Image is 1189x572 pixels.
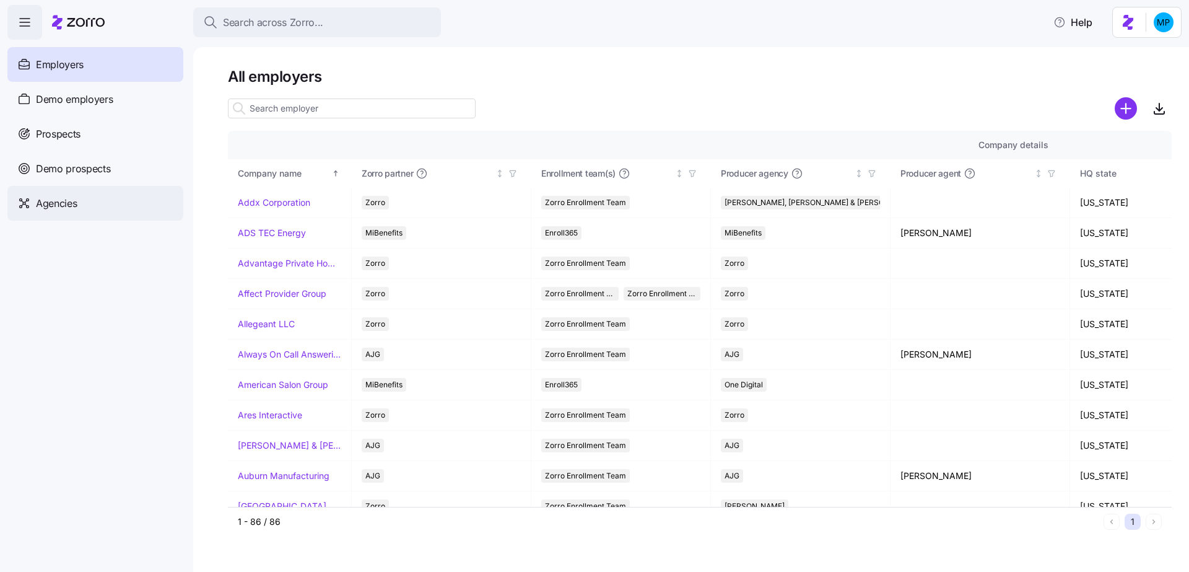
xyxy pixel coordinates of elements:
a: Always On Call Answering Service [238,348,341,361]
img: b954e4dfce0f5620b9225907d0f7229f [1154,12,1174,32]
button: Previous page [1104,514,1120,530]
button: Help [1043,10,1102,35]
button: 1 [1125,514,1141,530]
span: Zorro Enrollment Experts [627,287,697,301]
span: Zorro [725,287,744,301]
div: Not sorted [675,169,684,178]
button: Next page [1146,514,1162,530]
span: AJG [365,439,380,452]
a: Demo employers [7,82,183,117]
span: One Digital [725,378,763,392]
span: Zorro Enrollment Team [545,499,626,513]
a: Demo prospects [7,151,183,186]
span: Zorro [365,408,385,422]
button: Search across Zorro... [193,7,441,37]
a: Agencies [7,186,183,221]
span: [PERSON_NAME], [PERSON_NAME] & [PERSON_NAME] [725,196,917,209]
svg: add icon [1115,97,1137,120]
span: AJG [725,439,739,452]
a: Affect Provider Group [238,288,326,300]
span: Help [1053,15,1092,30]
a: [GEOGRAPHIC_DATA] [238,500,326,513]
span: Demo employers [36,92,113,107]
div: Not sorted [855,169,863,178]
div: Sorted ascending [331,169,340,178]
span: Zorro Enrollment Team [545,196,626,209]
span: Agencies [36,196,77,211]
a: Employers [7,47,183,82]
div: Company name [238,167,329,180]
span: Zorro [365,287,385,301]
th: Producer agencyNot sorted [711,159,891,188]
span: Enroll365 [545,226,578,240]
h1: All employers [228,67,1172,86]
a: Allegeant LLC [238,318,295,330]
span: Demo prospects [36,161,111,177]
span: AJG [365,469,380,483]
a: Ares Interactive [238,409,302,421]
span: Zorro [725,408,744,422]
span: Zorro Enrollment Team [545,408,626,422]
span: Zorro Enrollment Team [545,317,626,331]
a: ADS TEC Energy [238,227,306,239]
span: Zorro [365,196,385,209]
span: Zorro [365,317,385,331]
span: Zorro Enrollment Team [545,469,626,483]
span: AJG [365,348,380,361]
span: MiBenefits [725,226,762,240]
a: Prospects [7,117,183,151]
a: American Salon Group [238,379,328,391]
span: Zorro partner [362,167,413,180]
div: 1 - 86 / 86 [238,516,1099,528]
span: Producer agency [721,167,788,180]
span: Enroll365 [545,378,578,392]
span: Search across Zorro... [223,15,323,30]
span: MiBenefits [365,226,403,240]
span: Producer agent [900,167,961,180]
span: Employers [36,57,84,73]
td: [PERSON_NAME] [891,218,1070,249]
span: Zorro Enrollment Team [545,257,626,270]
span: Zorro Enrollment Team [545,439,626,452]
th: Company nameSorted ascending [228,159,352,188]
a: Advantage Private Home Care [238,257,341,270]
th: Zorro partnerNot sorted [352,159,531,188]
span: Enrollment team(s) [541,167,616,180]
a: [PERSON_NAME] & [PERSON_NAME]'s [238,439,341,452]
span: Prospects [36,126,81,142]
td: [PERSON_NAME] [891,340,1070,370]
span: Zorro [725,317,744,331]
a: Addx Corporation [238,196,310,209]
a: Auburn Manufacturing [238,470,329,482]
div: Not sorted [495,169,504,178]
span: Zorro Enrollment Team [545,348,626,361]
th: Producer agentNot sorted [891,159,1070,188]
th: Enrollment team(s)Not sorted [531,159,711,188]
span: MiBenefits [365,378,403,392]
input: Search employer [228,99,476,118]
span: AJG [725,348,739,361]
span: Zorro Enrollment Team [545,287,615,301]
div: Not sorted [1034,169,1043,178]
span: Zorro [365,257,385,270]
span: AJG [725,469,739,483]
span: Zorro [365,499,385,513]
span: Zorro [725,257,744,270]
span: [PERSON_NAME] [725,499,785,513]
td: [PERSON_NAME] [891,461,1070,491]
